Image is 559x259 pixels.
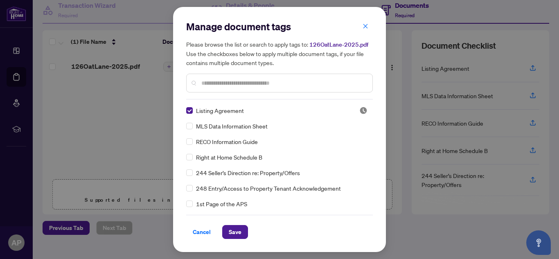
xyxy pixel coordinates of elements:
h5: Please browse the list or search to apply tags to: Use the checkboxes below to apply multiple doc... [186,40,373,67]
button: Cancel [186,225,217,239]
span: 126OatLane-2025.pdf [309,41,368,48]
span: RECO Information Guide [196,137,258,146]
span: close [363,23,368,29]
span: MLS Data Information Sheet [196,122,268,131]
h2: Manage document tags [186,20,373,33]
span: Pending Review [359,106,367,115]
span: 244 Seller’s Direction re: Property/Offers [196,168,300,177]
span: Cancel [193,225,211,239]
span: Listing Agreement [196,106,244,115]
button: Save [222,225,248,239]
button: Open asap [526,230,551,255]
span: Save [229,225,241,239]
img: status [359,106,367,115]
span: Right at Home Schedule B [196,153,262,162]
span: 248 Entry/Access to Property Tenant Acknowledgement [196,184,341,193]
span: 1st Page of the APS [196,199,247,208]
